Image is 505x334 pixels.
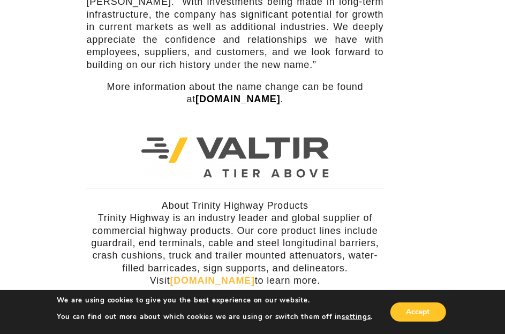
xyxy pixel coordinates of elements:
[170,275,255,286] a: [DOMAIN_NAME]
[390,302,446,322] button: Accept
[342,312,371,322] button: settings
[86,81,383,106] p: More information about the name change can be found at .
[195,94,280,104] a: [DOMAIN_NAME]
[57,295,373,305] p: We are using cookies to give you the best experience on our website.
[57,312,373,322] p: You can find out more about which cookies we are using or switch them off in .
[86,200,383,287] p: About Trinity Highway Products Trinity Highway is an industry leader and global supplier of comme...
